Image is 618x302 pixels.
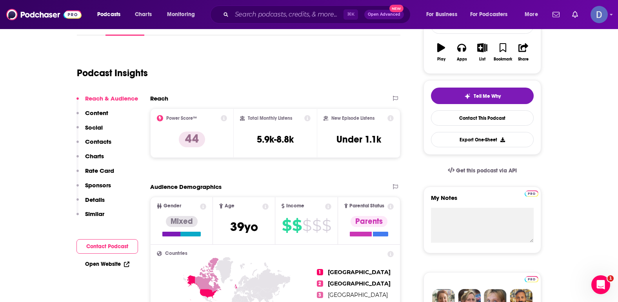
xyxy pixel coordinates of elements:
[351,216,387,227] div: Parents
[591,6,608,23] img: User Profile
[513,38,534,66] button: Share
[328,280,391,287] span: [GEOGRAPHIC_DATA]
[282,219,291,232] span: $
[494,57,512,62] div: Bookmark
[456,167,517,174] span: Get this podcast via API
[317,292,323,298] span: 3
[76,167,114,181] button: Rate Card
[230,219,258,234] span: 39 yo
[286,203,304,209] span: Income
[525,275,538,282] a: Pro website
[85,196,105,203] p: Details
[591,6,608,23] button: Show profile menu
[76,196,105,210] button: Details
[130,8,156,21] a: Charts
[322,219,331,232] span: $
[493,38,513,66] button: Bookmark
[97,9,120,20] span: Podcasts
[336,134,381,145] h3: Under 1.1k
[591,6,608,23] span: Logged in as dianawurster
[431,110,534,126] a: Contact This Podcast
[368,13,400,16] span: Open Advanced
[344,9,358,20] span: ⌘ K
[569,8,581,21] a: Show notifications dropdown
[85,167,114,174] p: Rate Card
[549,8,563,21] a: Show notifications dropdown
[76,138,111,152] button: Contacts
[464,93,471,99] img: tell me why sparkle
[519,8,548,21] button: open menu
[76,181,111,196] button: Sponsors
[162,8,205,21] button: open menu
[331,115,374,121] h2: New Episode Listens
[479,57,485,62] div: List
[431,88,534,104] button: tell me why sparkleTell Me Why
[85,210,104,218] p: Similar
[302,219,311,232] span: $
[166,216,198,227] div: Mixed
[591,275,610,294] iframe: Intercom live chat
[85,138,111,145] p: Contacts
[85,181,111,189] p: Sponsors
[77,67,148,79] h1: Podcast Insights
[225,203,234,209] span: Age
[150,183,222,190] h2: Audience Demographics
[166,115,197,121] h2: Power Score™
[437,57,445,62] div: Play
[85,152,104,160] p: Charts
[76,95,138,109] button: Reach & Audience
[167,9,195,20] span: Monitoring
[470,9,508,20] span: For Podcasters
[135,9,152,20] span: Charts
[317,269,323,275] span: 1
[85,124,103,131] p: Social
[76,210,104,225] button: Similar
[92,8,131,21] button: open menu
[76,239,138,254] button: Contact Podcast
[518,57,529,62] div: Share
[218,5,418,24] div: Search podcasts, credits, & more...
[85,109,108,117] p: Content
[76,109,108,124] button: Content
[232,8,344,21] input: Search podcasts, credits, & more...
[317,280,323,287] span: 2
[150,95,168,102] h2: Reach
[165,251,187,256] span: Countries
[349,203,384,209] span: Parental Status
[426,9,457,20] span: For Business
[525,189,538,197] a: Pro website
[76,124,103,138] button: Social
[525,190,538,197] img: Podchaser Pro
[364,10,404,19] button: Open AdvancedNew
[431,132,534,147] button: Export One-Sheet
[248,115,292,121] h2: Total Monthly Listens
[457,57,467,62] div: Apps
[442,161,523,180] a: Get this podcast via API
[328,269,391,276] span: [GEOGRAPHIC_DATA]
[465,8,519,21] button: open menu
[472,38,493,66] button: List
[431,194,534,208] label: My Notes
[76,152,104,167] button: Charts
[525,9,538,20] span: More
[257,134,294,145] h3: 5.9k-8.8k
[525,276,538,282] img: Podchaser Pro
[607,275,614,282] span: 1
[474,93,501,99] span: Tell Me Why
[6,7,82,22] img: Podchaser - Follow, Share and Rate Podcasts
[431,38,451,66] button: Play
[389,5,404,12] span: New
[421,8,467,21] button: open menu
[292,219,302,232] span: $
[85,95,138,102] p: Reach & Audience
[451,38,472,66] button: Apps
[164,203,181,209] span: Gender
[179,132,205,147] p: 44
[312,219,321,232] span: $
[85,261,129,267] a: Open Website
[328,291,388,298] span: [GEOGRAPHIC_DATA]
